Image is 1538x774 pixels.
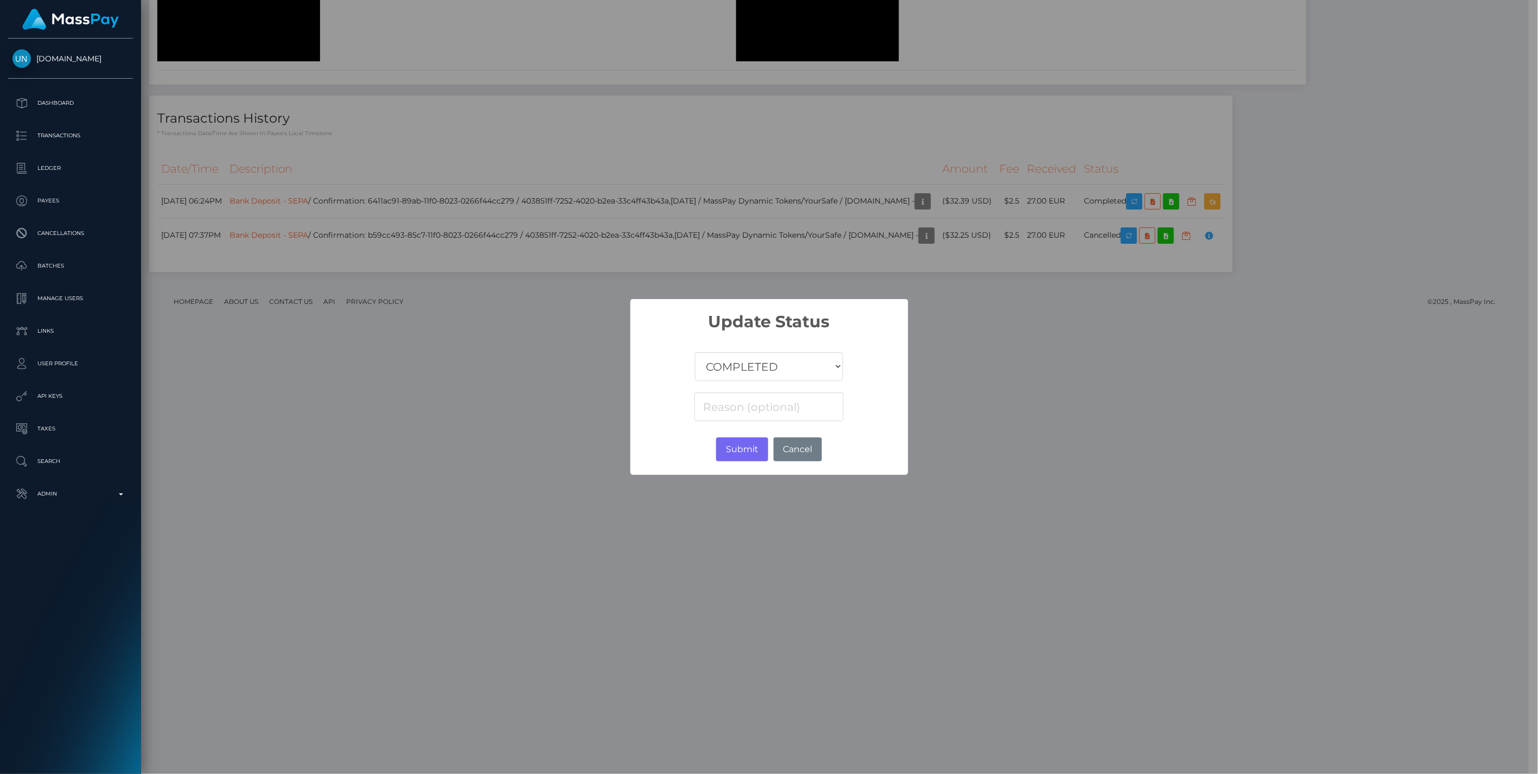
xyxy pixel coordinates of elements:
[12,193,129,209] p: Payees
[12,323,129,339] p: Links
[694,392,843,421] input: Reason (optional)
[12,49,31,68] img: Unlockt.me
[22,9,119,30] img: MassPay Logo
[12,290,129,307] p: Manage Users
[12,486,129,502] p: Admin
[12,160,129,176] p: Ledger
[12,258,129,274] p: Batches
[774,437,822,461] button: Cancel
[12,356,129,372] p: User Profile
[12,453,129,470] p: Search
[716,437,768,461] button: Submit
[12,225,129,242] p: Cancellations
[8,54,133,64] span: [DOMAIN_NAME]
[630,299,908,332] h2: Update Status
[12,388,129,404] p: API Keys
[12,95,129,111] p: Dashboard
[12,128,129,144] p: Transactions
[12,421,129,437] p: Taxes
